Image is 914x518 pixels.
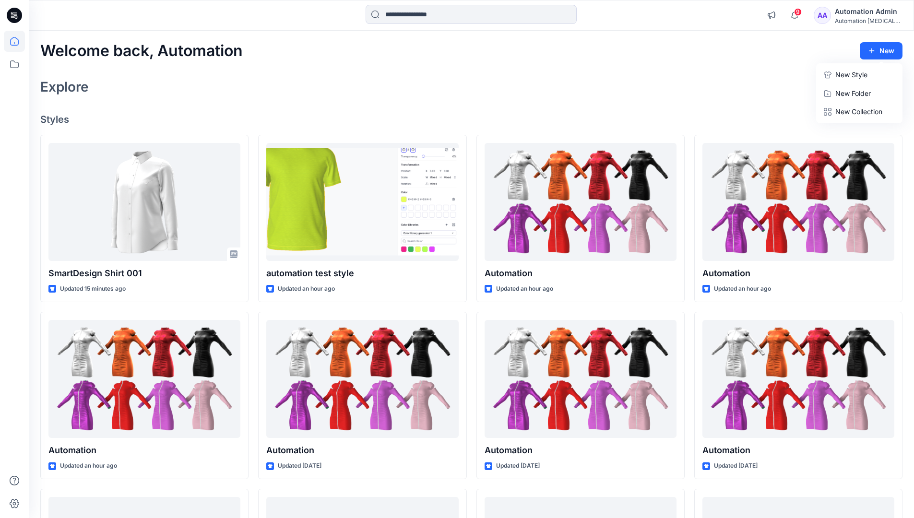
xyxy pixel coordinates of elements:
[702,444,894,457] p: Automation
[835,6,902,17] div: Automation Admin
[266,267,458,280] p: automation test style
[496,461,540,471] p: Updated [DATE]
[714,461,758,471] p: Updated [DATE]
[40,114,902,125] h4: Styles
[60,461,117,471] p: Updated an hour ago
[702,267,894,280] p: Automation
[794,8,802,16] span: 9
[278,284,335,294] p: Updated an hour ago
[714,284,771,294] p: Updated an hour ago
[702,320,894,438] a: Automation
[814,7,831,24] div: AA
[48,143,240,261] a: SmartDesign Shirt 001
[485,267,677,280] p: Automation
[266,320,458,438] a: Automation
[48,444,240,457] p: Automation
[266,143,458,261] a: automation test style
[860,42,902,59] button: New
[40,79,89,94] h2: Explore
[835,106,882,118] p: New Collection
[485,320,677,438] a: Automation
[485,143,677,261] a: Automation
[278,461,321,471] p: Updated [DATE]
[835,69,867,81] p: New Style
[48,320,240,438] a: Automation
[266,444,458,457] p: Automation
[485,444,677,457] p: Automation
[818,65,901,84] a: New Style
[835,88,871,98] p: New Folder
[496,284,553,294] p: Updated an hour ago
[48,267,240,280] p: SmartDesign Shirt 001
[702,143,894,261] a: Automation
[40,42,243,60] h2: Welcome back, Automation
[835,17,902,24] div: Automation [MEDICAL_DATA]...
[60,284,126,294] p: Updated 15 minutes ago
